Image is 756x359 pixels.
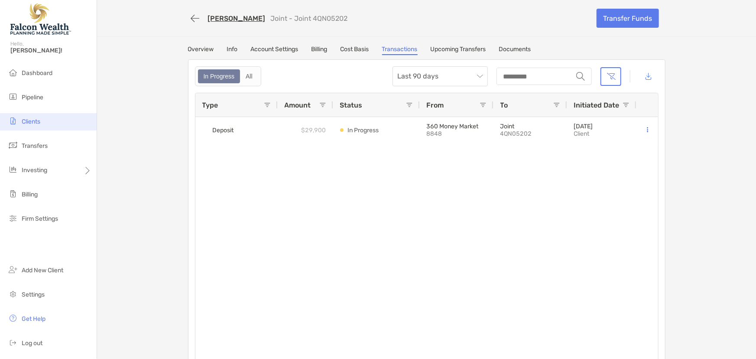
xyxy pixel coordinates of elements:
span: Status [340,101,363,109]
img: pipeline icon [8,91,18,102]
span: Dashboard [22,69,52,77]
span: Deposit [213,123,234,137]
span: Amount [285,101,311,109]
p: Joint - Joint 4QN05202 [271,14,348,23]
a: Documents [499,46,531,55]
div: segmented control [195,66,261,86]
div: In Progress [199,70,240,82]
img: investing icon [8,164,18,175]
a: Transfer Funds [597,9,659,28]
p: In Progress [348,125,379,136]
span: Clients [22,118,40,125]
p: $29,900 [302,125,326,136]
span: Pipeline [22,94,43,101]
span: Investing [22,166,47,174]
span: [PERSON_NAME]! [10,47,91,54]
span: To [500,101,508,109]
div: All [241,70,257,82]
img: clients icon [8,116,18,126]
p: 4QN05202 [500,130,560,137]
a: Account Settings [251,46,299,55]
p: 8848 [427,130,487,137]
img: settings icon [8,289,18,299]
p: client [574,130,593,137]
img: transfers icon [8,140,18,150]
span: Last 90 days [398,67,483,86]
span: From [427,101,444,109]
span: Firm Settings [22,215,58,222]
img: dashboard icon [8,67,18,78]
img: logout icon [8,337,18,348]
a: Transactions [382,46,418,55]
img: input icon [576,72,585,81]
a: Info [227,46,238,55]
p: [DATE] [574,123,593,130]
a: Upcoming Transfers [431,46,486,55]
img: firm-settings icon [8,213,18,223]
a: Cost Basis [341,46,369,55]
p: Joint [500,123,560,130]
img: billing icon [8,189,18,199]
span: Get Help [22,315,45,323]
a: Overview [188,46,214,55]
button: Clear filters [600,67,621,86]
span: Billing [22,191,38,198]
img: get-help icon [8,313,18,323]
span: Log out [22,339,42,347]
span: Settings [22,291,45,298]
span: Type [202,101,218,109]
span: Add New Client [22,267,63,274]
img: add_new_client icon [8,264,18,275]
span: Initiated Date [574,101,620,109]
a: [PERSON_NAME] [208,14,266,23]
p: 360 Money Market [427,123,487,130]
img: Falcon Wealth Planning Logo [10,3,71,35]
a: Billing [311,46,328,55]
span: Transfers [22,142,48,150]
